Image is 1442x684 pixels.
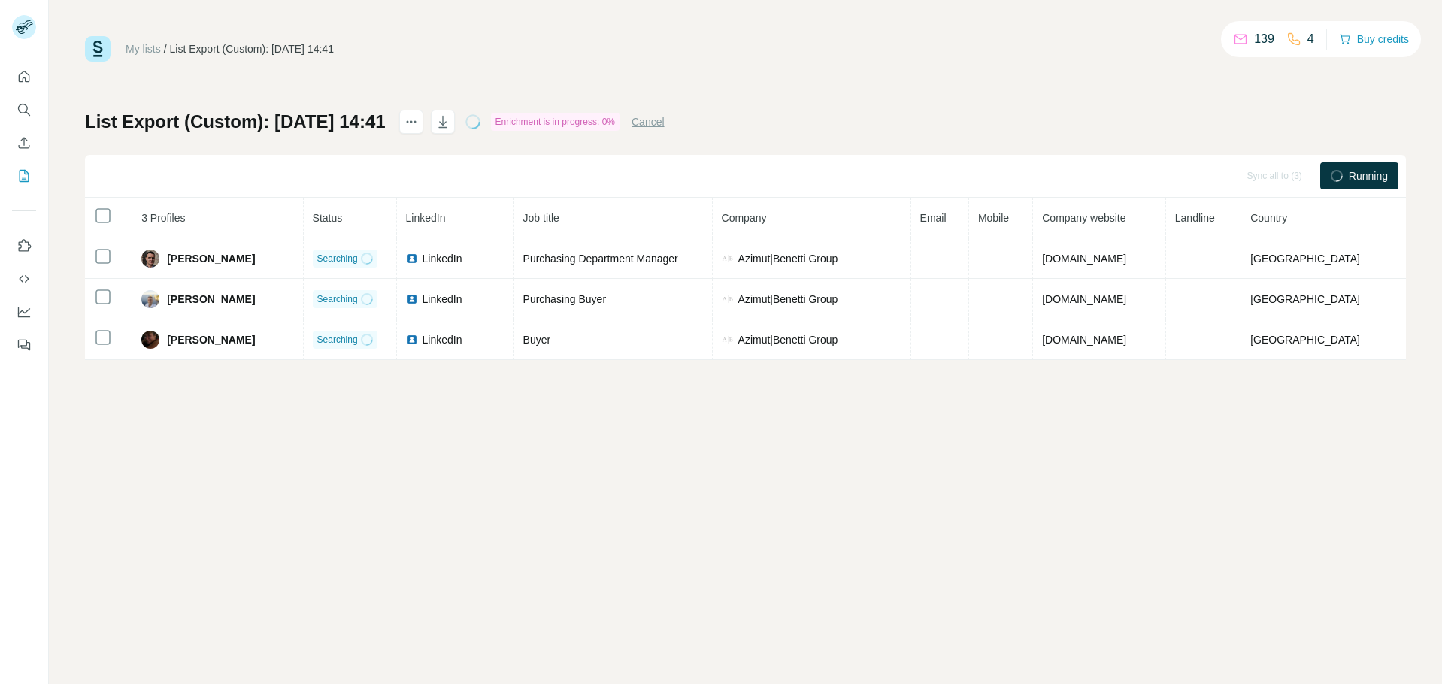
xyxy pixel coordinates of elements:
[85,36,111,62] img: Surfe Logo
[1349,168,1388,183] span: Running
[406,212,446,224] span: LinkedIn
[12,298,36,325] button: Dashboard
[399,110,423,134] button: actions
[738,251,838,266] span: Azimut|Benetti Group
[1250,212,1287,224] span: Country
[12,232,36,259] button: Use Surfe on LinkedIn
[12,129,36,156] button: Enrich CSV
[1042,253,1126,265] span: [DOMAIN_NAME]
[423,332,462,347] span: LinkedIn
[406,334,418,346] img: LinkedIn logo
[141,290,159,308] img: Avatar
[423,251,462,266] span: LinkedIn
[317,333,358,347] span: Searching
[632,114,665,129] button: Cancel
[12,63,36,90] button: Quick start
[1307,30,1314,48] p: 4
[141,250,159,268] img: Avatar
[1250,253,1360,265] span: [GEOGRAPHIC_DATA]
[1042,212,1125,224] span: Company website
[313,212,343,224] span: Status
[12,265,36,292] button: Use Surfe API
[12,162,36,189] button: My lists
[167,292,255,307] span: [PERSON_NAME]
[423,292,462,307] span: LinkedIn
[738,292,838,307] span: Azimut|Benetti Group
[170,41,334,56] div: List Export (Custom): [DATE] 14:41
[317,252,358,265] span: Searching
[978,212,1009,224] span: Mobile
[141,331,159,349] img: Avatar
[722,253,734,265] img: company-logo
[141,212,185,224] span: 3 Profiles
[722,212,767,224] span: Company
[167,251,255,266] span: [PERSON_NAME]
[738,332,838,347] span: Azimut|Benetti Group
[1250,293,1360,305] span: [GEOGRAPHIC_DATA]
[126,43,161,55] a: My lists
[523,253,678,265] span: Purchasing Department Manager
[491,113,620,131] div: Enrichment is in progress: 0%
[1042,334,1126,346] span: [DOMAIN_NAME]
[1250,334,1360,346] span: [GEOGRAPHIC_DATA]
[1175,212,1215,224] span: Landline
[164,41,167,56] li: /
[167,332,255,347] span: [PERSON_NAME]
[920,212,947,224] span: Email
[523,212,559,224] span: Job title
[1254,30,1274,48] p: 139
[85,110,386,134] h1: List Export (Custom): [DATE] 14:41
[722,334,734,346] img: company-logo
[523,293,607,305] span: Purchasing Buyer
[1339,29,1409,50] button: Buy credits
[406,253,418,265] img: LinkedIn logo
[406,293,418,305] img: LinkedIn logo
[12,331,36,359] button: Feedback
[722,293,734,305] img: company-logo
[1042,293,1126,305] span: [DOMAIN_NAME]
[12,96,36,123] button: Search
[317,292,358,306] span: Searching
[523,334,551,346] span: Buyer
